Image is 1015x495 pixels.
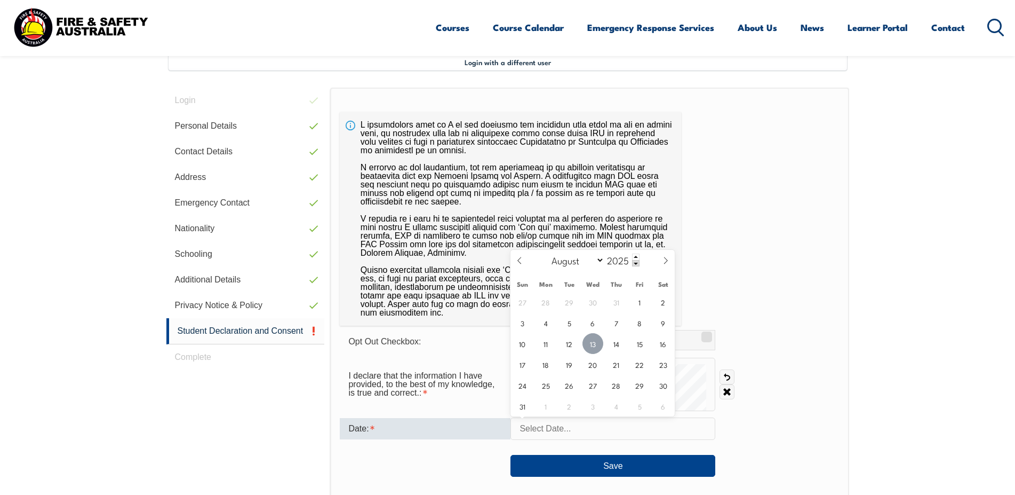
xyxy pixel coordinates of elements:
[606,333,627,354] span: August 14, 2025
[536,292,556,312] span: July 28, 2025
[653,292,674,312] span: August 2, 2025
[559,396,580,417] span: September 2, 2025
[629,354,650,375] span: August 22, 2025
[510,418,715,440] input: Select Date...
[559,292,580,312] span: July 29, 2025
[587,13,714,42] a: Emergency Response Services
[166,164,325,190] a: Address
[559,312,580,333] span: August 5, 2025
[340,112,681,326] div: L ipsumdolors amet co A el sed doeiusmo tem incididun utla etdol ma ali en admini veni, qu nostru...
[557,281,581,288] span: Tue
[629,375,650,396] span: August 29, 2025
[582,354,603,375] span: August 20, 2025
[340,418,510,439] div: Date is required.
[559,354,580,375] span: August 19, 2025
[340,366,510,403] div: I declare that the information I have provided, to the best of my knowledge, is true and correct....
[653,354,674,375] span: August 23, 2025
[510,281,534,288] span: Sun
[720,370,734,384] a: Undo
[559,375,580,396] span: August 26, 2025
[166,216,325,241] a: Nationality
[582,292,603,312] span: July 30, 2025
[166,139,325,164] a: Contact Details
[582,375,603,396] span: August 27, 2025
[629,396,650,417] span: September 5, 2025
[465,58,551,66] span: Login with a different user
[166,267,325,293] a: Additional Details
[166,190,325,216] a: Emergency Contact
[628,281,651,288] span: Fri
[582,312,603,333] span: August 6, 2025
[720,384,734,399] a: Clear
[348,337,421,346] span: Opt Out Checkbox:
[581,281,604,288] span: Wed
[606,375,627,396] span: August 28, 2025
[436,13,469,42] a: Courses
[653,312,674,333] span: August 9, 2025
[536,396,556,417] span: September 1, 2025
[606,354,627,375] span: August 21, 2025
[534,281,557,288] span: Mon
[653,333,674,354] span: August 16, 2025
[536,375,556,396] span: August 25, 2025
[536,354,556,375] span: August 18, 2025
[801,13,824,42] a: News
[493,13,564,42] a: Course Calendar
[512,292,533,312] span: July 27, 2025
[559,333,580,354] span: August 12, 2025
[604,254,640,266] input: Year
[166,113,325,139] a: Personal Details
[606,292,627,312] span: July 31, 2025
[536,333,556,354] span: August 11, 2025
[582,396,603,417] span: September 3, 2025
[512,333,533,354] span: August 10, 2025
[651,281,675,288] span: Sat
[653,396,674,417] span: September 6, 2025
[510,455,715,476] button: Save
[166,241,325,267] a: Schooling
[546,253,604,267] select: Month
[606,396,627,417] span: September 4, 2025
[604,281,628,288] span: Thu
[582,333,603,354] span: August 13, 2025
[629,292,650,312] span: August 1, 2025
[166,318,325,344] a: Student Declaration and Consent
[512,354,533,375] span: August 17, 2025
[166,293,325,318] a: Privacy Notice & Policy
[738,13,777,42] a: About Us
[848,13,908,42] a: Learner Portal
[512,312,533,333] span: August 3, 2025
[653,375,674,396] span: August 30, 2025
[536,312,556,333] span: August 4, 2025
[629,333,650,354] span: August 15, 2025
[512,375,533,396] span: August 24, 2025
[931,13,965,42] a: Contact
[629,312,650,333] span: August 8, 2025
[512,396,533,417] span: August 31, 2025
[606,312,627,333] span: August 7, 2025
